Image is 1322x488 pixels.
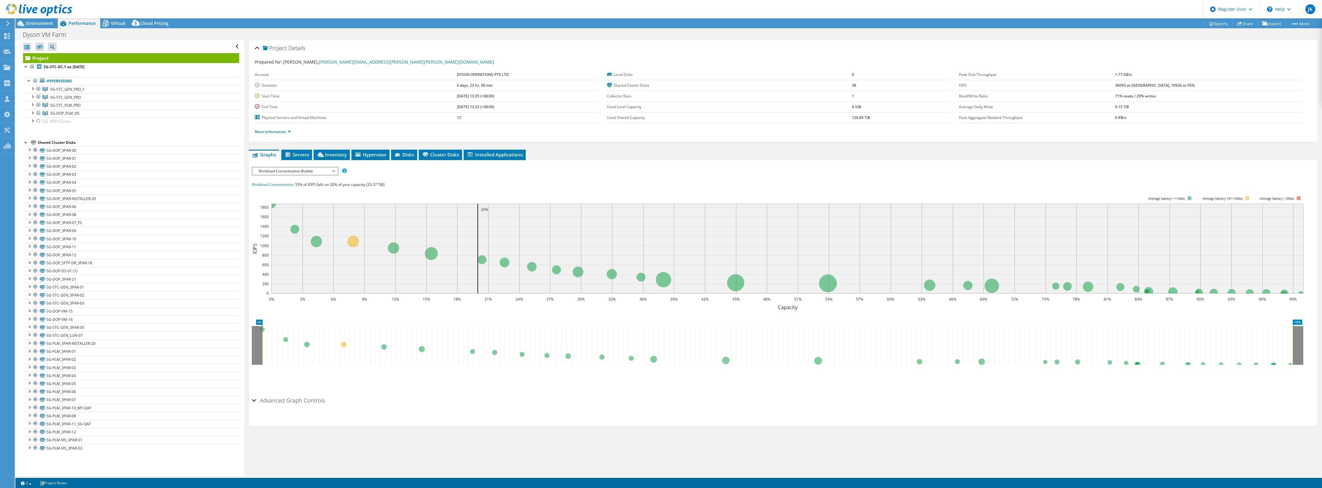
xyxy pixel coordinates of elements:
label: Average Daily Write [959,104,1115,110]
a: SG-STC-GEN_3PAR-03 [23,299,239,307]
text: 78% [1073,297,1080,302]
span: [PERSON_NAME], [283,59,494,65]
a: SG-DOP_3PAR-11 [23,243,239,251]
text: 57% [856,297,863,302]
a: SG-STC-GEN_3PAR-01 [23,283,239,291]
text: 63% [918,297,925,302]
text: 96% [1259,297,1266,302]
b: 12 [457,115,461,120]
a: SG-DOP-VM-16 [23,315,239,323]
a: SG-STC_GEN_PRO [23,93,239,101]
a: SG-DOP_3PAR-06 [23,203,239,211]
a: SG-PLM_3PAR-02 [23,356,239,364]
text: 12% [392,297,399,302]
span: Performance [69,20,96,26]
span: SG-STC_PLM_PRO [50,103,81,108]
text: 1200 [260,233,269,238]
span: Inventory [317,152,347,158]
span: Installed Applications [467,152,523,158]
a: SG-PLM_3PAR-10_MY-QAF [23,404,239,412]
text: 90% [1197,297,1204,302]
span: Project [263,45,287,51]
text: 75% [1042,297,1049,302]
label: Physical Servers and Virtual Machines [255,115,457,121]
label: Account [255,72,457,78]
a: Project Notes [35,479,71,487]
text: 3% [300,297,305,302]
a: SG-DOP_3PAR-12 [23,251,239,259]
text: 72% [1011,297,1018,302]
text: 66% [949,297,956,302]
text: 0 [267,291,269,296]
a: SG-DOP_3PAR-03 [23,171,239,179]
text: 18% [453,297,461,302]
text: 51% [794,297,802,302]
a: SG-DOP_3PAR-05 [23,187,239,195]
a: Reports [1203,19,1233,28]
text: 27% [546,297,554,302]
a: Export [1257,19,1286,28]
a: [PERSON_NAME][EMAIL_ADDRESS][PERSON_NAME][PERSON_NAME][DOMAIN_NAME] [319,59,494,65]
a: SG-STC_GEN_PRO_1 [23,85,239,93]
text: 54% [825,297,833,302]
span: Graphs [252,152,276,158]
a: 2 [17,479,36,487]
text: 81% [1104,297,1111,302]
label: Peak Aggregate Network Throughput [959,115,1115,121]
span: Virtual [111,20,125,26]
a: More [1286,19,1314,28]
span: Details [288,44,305,52]
text: 84% [1135,297,1142,302]
label: IOPS [959,82,1115,89]
text: 39% [670,297,678,302]
b: [DATE] 13:35 (+08:00) [457,93,494,99]
span: Cluster Disks [422,152,459,158]
label: Prepared for: [255,59,282,65]
a: SG-PLM_3PAR-12 [23,428,239,436]
text: 21% [485,297,492,302]
text: 48% [763,297,770,302]
h2: Advanced Graph Controls [252,394,325,407]
a: SG-STC-GEN_3PAR-02 [23,291,239,299]
text: 15% [423,297,430,302]
a: Project [23,53,239,63]
text: 1600 [260,214,269,219]
a: SG-PLM_3PAR-01 [23,348,239,356]
text: 1400 [260,224,269,229]
tspan: Average latency 10<=20ms [1202,196,1243,201]
text: 0% [269,297,274,302]
span: SG-STC_GEN_PRO_1 [50,87,85,92]
text: 45% [732,297,740,302]
a: SG-PLM_3PAR-INSTALLER-20 [23,340,239,348]
div: Shared Cluster Disks [38,139,239,146]
a: SG-PLM_3PAR-04 [23,372,239,380]
a: SG-PLM_3PAR-05 [23,380,239,388]
a: SG-DOP_PLM_VIS [23,109,239,117]
a: Hypervisors [23,77,239,85]
text: 99% [1289,297,1297,302]
b: 38 [852,83,856,88]
a: SG-STC-DC.1 on [DATE] [23,63,239,71]
text: 800 [262,253,269,258]
span: RDD Cluster [50,119,71,124]
b: [DATE] 13:33 (+08:00) [457,104,494,109]
span: Workload Concentration: [252,182,294,187]
label: Used Local Capacity [607,104,852,110]
label: Collector Runs [607,93,852,99]
b: 9.15 TiB [1115,104,1129,109]
a: Share [1233,19,1258,28]
a: SG-PLM_3PAR-07 [23,396,239,404]
a: SG-PLM_3PAR-06 [23,388,239,396]
span: SG-DOP_PLM_VIS [50,111,80,116]
a: SG-DOP-DS-01 (1) [23,267,239,275]
b: 71% reads / 29% writes [1115,93,1156,99]
b: 1 [852,93,854,99]
a: SG-DOP_3PAR-09 [23,227,239,235]
label: Local Disks [607,72,852,78]
b: 0 [852,72,854,77]
a: SG-DOP_3PAR-10 [23,235,239,243]
a: SG-DOP_3PAR-07_FS [23,219,239,227]
a: SG-DOP_3PAR-21 [23,275,239,283]
a: SG-PLM-VIS_3PAR-02 [23,444,239,452]
text: Capacity [778,304,798,311]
